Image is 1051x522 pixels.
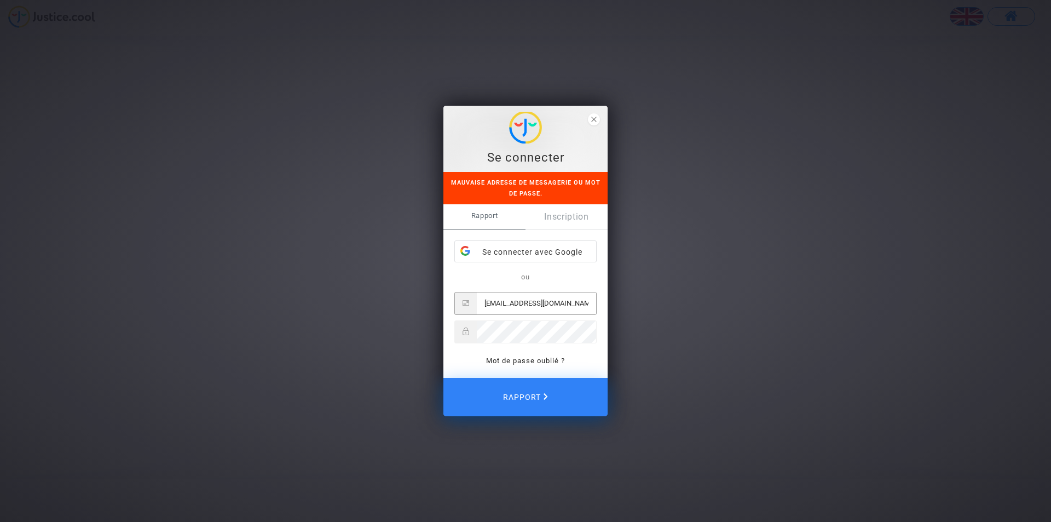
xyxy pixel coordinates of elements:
button: Rapport [443,378,608,416]
input: Mot de passe [477,321,596,343]
font: ou [521,273,530,281]
a: Inscription [525,204,608,230]
div: Se connecter [449,150,602,166]
input: E-mail [477,292,596,314]
a: Mot de passe oublié ? [486,357,565,365]
font: Mauvaise adresse de messagerie ou mot de passe. [451,179,600,197]
font: Inscription [544,211,589,222]
font: Rapport [471,211,498,220]
span: fermer [588,113,600,125]
font: Rapport [503,393,541,401]
font: Se connecter avec Google [482,248,582,256]
font: Se connecter [487,151,564,164]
